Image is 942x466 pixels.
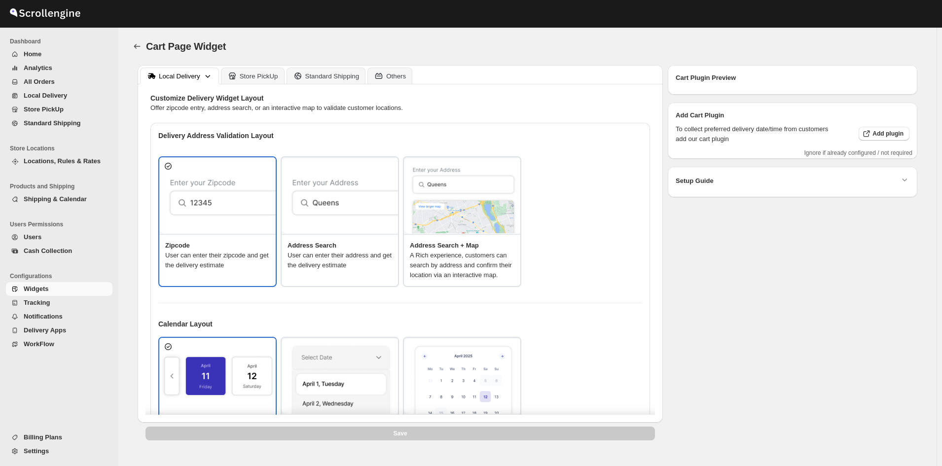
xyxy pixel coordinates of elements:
[24,247,72,254] span: Cash Collection
[24,50,41,58] span: Home
[288,251,392,270] p: User can enter their address and get the delivery estimate
[6,61,112,75] button: Analytics
[158,320,213,328] b: Calendar Layout
[158,132,274,140] b: Delivery Address Validation Layout
[6,310,112,323] button: Notifications
[24,195,87,203] span: Shipping & Calendar
[6,192,112,206] button: Shipping & Calendar
[159,339,278,414] img: Default
[676,73,909,83] h2: Cart Plugin Preview
[410,241,514,251] h3: Address Search + Map
[6,47,112,61] button: Home
[24,233,41,241] span: Users
[10,37,113,45] span: Dashboard
[24,64,52,72] span: Analytics
[10,182,113,190] span: Products and Shipping
[24,299,50,306] span: Tracking
[6,337,112,351] button: WorkFlow
[24,106,64,113] span: Store PickUp
[24,326,66,334] span: Delivery Apps
[6,154,112,168] button: Locations, Rules & Rates
[165,241,270,251] h3: Zipcode
[24,340,54,348] span: WorkFlow
[240,72,278,80] div: Store PickUp
[140,68,219,84] button: Local Delivery
[676,176,714,186] b: Setup Guide
[410,251,514,280] p: A Rich experience, customers can search by address and confirm their location via an interactive ...
[404,339,522,414] img: Legacy
[146,41,226,52] span: Cart Page Widget
[24,313,63,320] span: Notifications
[6,323,112,337] button: Delivery Apps
[221,68,285,84] button: Store PickUp
[404,158,522,234] img: Address Search + Map
[673,149,912,157] p: Ignore if already configured / not required
[6,230,112,244] button: Users
[859,127,909,141] button: Add plugin
[872,130,904,138] span: Add plugin
[305,72,360,80] div: Standard Shipping
[282,339,400,414] img: Dropdown
[24,119,81,127] span: Standard Shipping
[24,78,55,85] span: All Orders
[6,282,112,296] button: Widgets
[6,244,112,258] button: Cash Collection
[282,158,400,234] img: Address Search
[150,93,650,103] h4: Customize Delivery Widget Layout
[6,444,112,458] button: Settings
[676,124,835,144] p: To collect preferred delivery date/time from customers add our cart plugin
[386,72,406,80] div: Others
[10,220,113,228] span: Users Permissions
[6,430,112,444] button: Billing Plans
[10,272,113,280] span: Configurations
[288,241,392,251] h3: Address Search
[150,103,650,113] p: Offer zipcode entry, address search, or an interactive map to validate customer locations.
[10,144,113,152] span: Store Locations
[24,447,49,455] span: Settings
[287,68,366,84] button: Standard Shipping
[159,72,200,80] div: Local Delivery
[367,68,412,84] button: Others
[24,433,62,441] span: Billing Plans
[165,251,270,270] p: User can enter their zipcode and get the delivery estimate
[6,296,112,310] button: Tracking
[676,111,724,119] b: Add Cart Plugin
[24,92,67,99] span: Local Delivery
[6,75,112,89] button: All Orders
[130,39,144,53] button: TRACK_CONFIGURATION.BACK
[24,285,48,292] span: Widgets
[159,158,278,234] img: Zipcode
[24,157,101,165] span: Locations, Rules & Rates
